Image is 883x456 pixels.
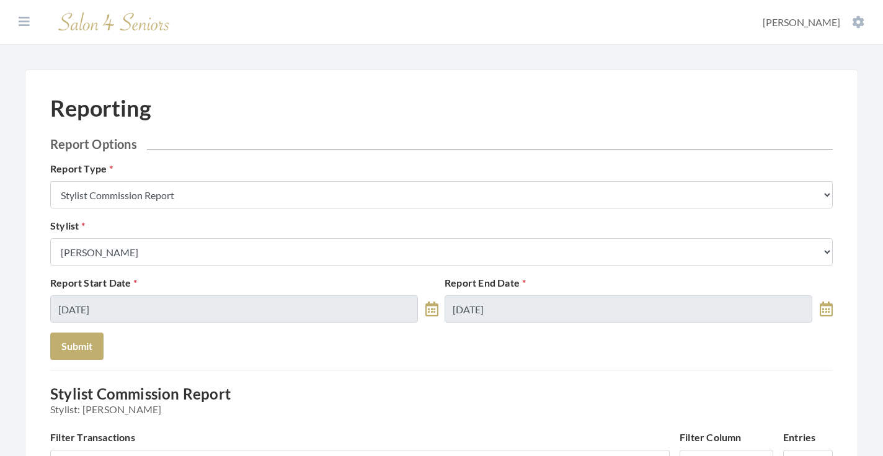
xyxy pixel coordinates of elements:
label: Entries [783,430,815,445]
label: Filter Transactions [50,430,135,445]
button: [PERSON_NAME] [759,16,868,29]
h2: Report Options [50,136,833,151]
label: Stylist [50,218,86,233]
h3: Stylist Commission Report [50,385,833,415]
label: Filter Column [680,430,742,445]
a: toggle [425,295,438,323]
a: toggle [820,295,833,323]
span: Stylist: [PERSON_NAME] [50,403,833,415]
label: Report Type [50,161,113,176]
button: Submit [50,333,104,360]
span: [PERSON_NAME] [763,16,840,28]
img: Salon 4 Seniors [52,7,176,37]
label: Report End Date [445,275,526,290]
input: Select Date [445,295,812,323]
h1: Reporting [50,95,151,122]
label: Report Start Date [50,275,138,290]
input: Select Date [50,295,418,323]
